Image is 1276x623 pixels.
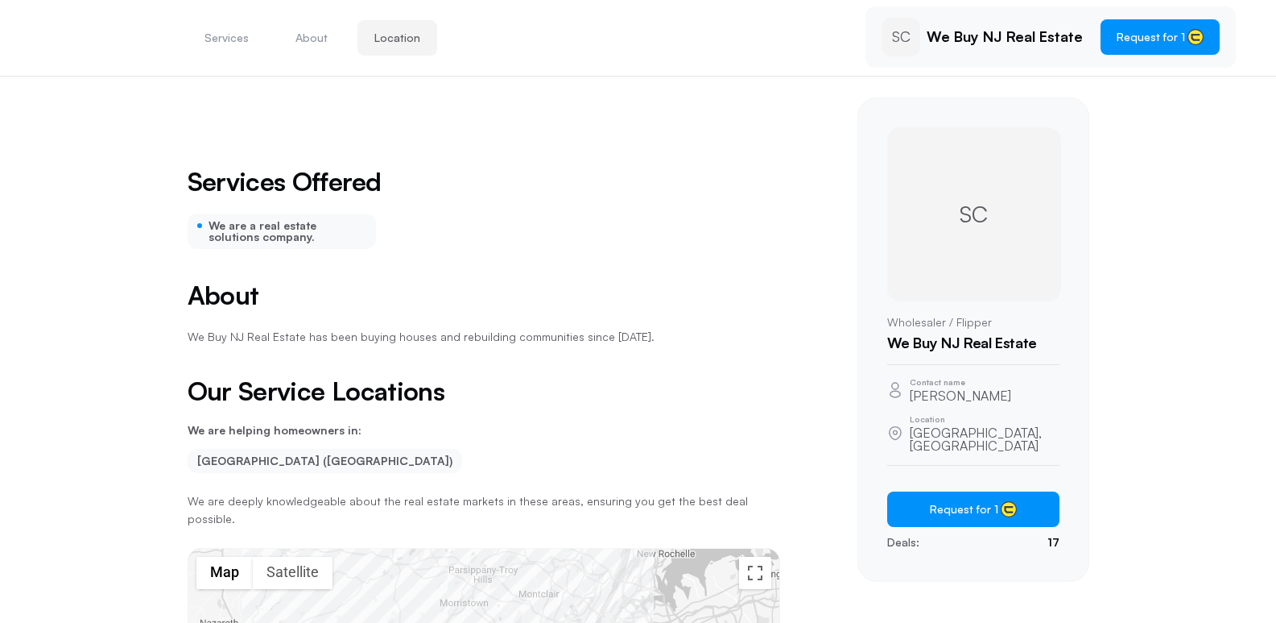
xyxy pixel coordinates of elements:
[188,168,382,194] h2: Services Offered
[910,389,1011,402] p: [PERSON_NAME]
[357,20,437,56] button: Location
[887,334,1059,352] h1: We Buy NJ Real Estate
[910,378,1011,386] p: Contact name
[188,449,462,473] li: [GEOGRAPHIC_DATA] ([GEOGRAPHIC_DATA])
[887,534,919,551] p: Deals:
[279,20,345,56] button: About
[188,425,780,436] p: We are helping homeowners in:
[1100,19,1220,55] button: Request for 1
[887,492,1059,527] button: Request for 1
[188,329,780,345] p: We Buy NJ Real Estate has been buying houses and rebuilding communities since [DATE].
[1047,534,1059,551] p: 17
[188,492,780,529] p: We are deeply knowledgeable about the real estate markets in these areas, ensuring you get the be...
[188,377,780,405] h2: Our Service Locations
[887,314,1059,330] p: Wholesaler / Flipper
[910,426,1059,452] p: [GEOGRAPHIC_DATA], [GEOGRAPHIC_DATA]
[927,28,1088,46] p: We Buy NJ Real Estate
[910,415,1059,423] p: Location
[892,27,911,47] span: SC
[188,281,780,309] h2: About
[253,557,332,589] button: Show satellite imagery
[739,557,771,589] button: Toggle fullscreen view
[196,557,253,589] button: Show street map
[188,214,377,249] div: We are a real estate solutions company.
[188,20,266,56] button: Services
[960,198,988,230] span: SC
